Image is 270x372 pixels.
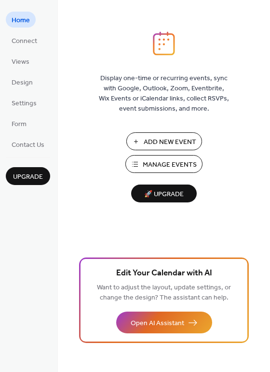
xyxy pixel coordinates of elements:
[12,119,27,129] span: Form
[6,167,50,185] button: Upgrade
[6,95,42,111] a: Settings
[97,281,231,304] span: Want to adjust the layout, update settings, or change the design? The assistant can help.
[153,31,175,56] img: logo_icon.svg
[137,188,191,201] span: 🚀 Upgrade
[116,267,212,280] span: Edit Your Calendar with AI
[6,53,35,69] a: Views
[6,115,32,131] a: Form
[13,172,43,182] span: Upgrade
[144,137,196,147] span: Add New Event
[6,32,43,48] a: Connect
[12,78,33,88] span: Design
[12,57,29,67] span: Views
[143,160,197,170] span: Manage Events
[12,140,44,150] span: Contact Us
[12,15,30,26] span: Home
[6,74,39,90] a: Design
[12,99,37,109] span: Settings
[131,185,197,202] button: 🚀 Upgrade
[99,73,229,114] span: Display one-time or recurring events, sync with Google, Outlook, Zoom, Eventbrite, Wix Events or ...
[6,136,50,152] a: Contact Us
[131,318,184,329] span: Open AI Assistant
[125,155,202,173] button: Manage Events
[116,312,212,333] button: Open AI Assistant
[12,36,37,46] span: Connect
[6,12,36,28] a: Home
[126,132,202,150] button: Add New Event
